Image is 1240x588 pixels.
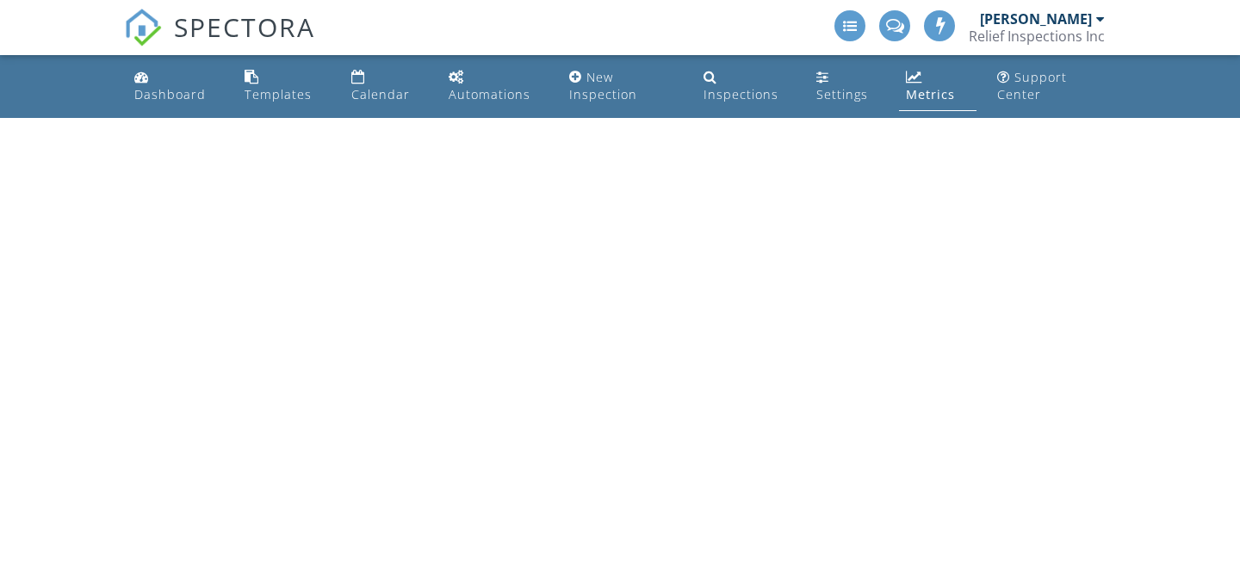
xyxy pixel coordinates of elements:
[124,9,162,46] img: The Best Home Inspection Software - Spectora
[124,23,315,59] a: SPECTORA
[816,86,868,102] div: Settings
[238,62,330,111] a: Templates
[906,86,955,102] div: Metrics
[562,62,683,111] a: New Inspection
[127,62,224,111] a: Dashboard
[997,69,1067,102] div: Support Center
[969,28,1105,45] div: Relief Inspections Inc
[980,10,1092,28] div: [PERSON_NAME]
[351,86,410,102] div: Calendar
[174,9,315,45] span: SPECTORA
[245,86,312,102] div: Templates
[344,62,428,111] a: Calendar
[899,62,976,111] a: Metrics
[697,62,796,111] a: Inspections
[809,62,886,111] a: Settings
[134,86,206,102] div: Dashboard
[449,86,530,102] div: Automations
[442,62,549,111] a: Automations (Advanced)
[704,86,778,102] div: Inspections
[569,69,637,102] div: New Inspection
[990,62,1113,111] a: Support Center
